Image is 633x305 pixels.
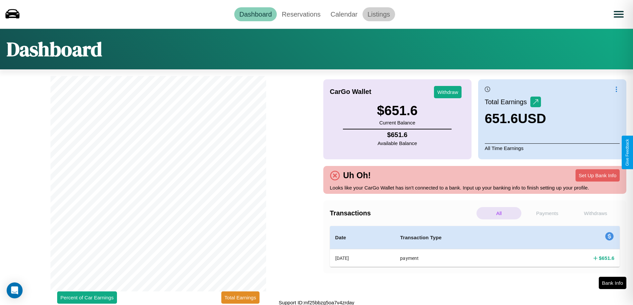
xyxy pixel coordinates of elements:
[7,282,23,298] div: Open Intercom Messenger
[485,96,530,108] p: Total Earnings
[330,226,620,267] table: simple table
[234,7,277,21] a: Dashboard
[377,131,417,139] h4: $ 651.6
[330,209,475,217] h4: Transactions
[330,183,620,192] p: Looks like your CarGo Wallet has isn't connected to a bank. Input up your banking info to finish ...
[326,7,363,21] a: Calendar
[340,171,374,180] h4: Uh Oh!
[573,207,618,219] p: Withdraws
[377,103,417,118] h3: $ 651.6
[330,249,395,267] th: [DATE]
[485,143,620,153] p: All Time Earnings
[363,7,395,21] a: Listings
[599,277,626,289] button: Bank Info
[599,255,614,262] h4: $ 651.6
[485,111,546,126] h3: 651.6 USD
[335,234,390,242] h4: Date
[434,86,462,98] button: Withdraw
[7,36,102,63] h1: Dashboard
[221,291,260,304] button: Total Earnings
[277,7,326,21] a: Reservations
[476,207,521,219] p: All
[377,118,417,127] p: Current Balance
[609,5,628,24] button: Open menu
[625,139,630,166] div: Give Feedback
[576,169,620,182] button: Set Up Bank Info
[330,88,371,96] h4: CarGo Wallet
[525,207,570,219] p: Payments
[377,139,417,148] p: Available Balance
[400,234,527,242] h4: Transaction Type
[57,291,117,304] button: Percent of Car Earnings
[395,249,533,267] th: payment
